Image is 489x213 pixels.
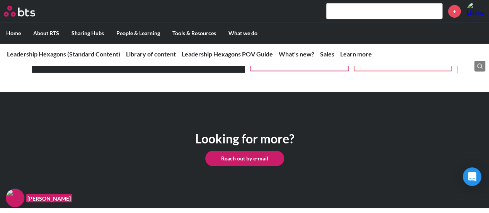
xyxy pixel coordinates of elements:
[463,167,481,186] div: Open Intercom Messenger
[205,151,284,166] a: Reach out by e-mail
[7,50,120,58] a: Leadership Hexagons (Standard Content)
[4,6,35,17] img: BTS Logo
[166,23,222,43] label: Tools & Resources
[27,23,65,43] label: About BTS
[467,2,485,20] img: Liliane Duquesnois Dubois
[320,50,334,58] a: Sales
[26,194,72,203] figcaption: [PERSON_NAME]
[340,50,372,58] a: Learn more
[222,23,264,43] label: What we do
[195,130,294,148] h1: Looking for more?
[467,2,485,20] a: Profile
[279,50,314,58] a: What's new?
[110,23,166,43] label: People & Learning
[182,50,273,58] a: Leadership Hexagons POV Guide
[448,5,461,18] a: +
[126,50,176,58] a: Library of content
[6,189,24,207] img: F
[65,23,110,43] label: Sharing Hubs
[4,6,49,17] a: Go home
